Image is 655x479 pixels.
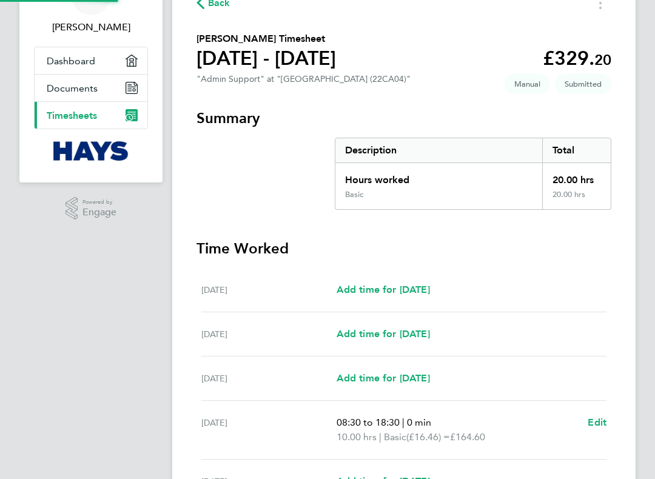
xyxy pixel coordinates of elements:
[406,431,450,443] span: (£16.46) =
[345,190,363,199] div: Basic
[82,197,116,207] span: Powered by
[47,82,98,94] span: Documents
[542,163,611,190] div: 20.00 hrs
[450,431,485,443] span: £164.60
[337,372,430,384] span: Add time for [DATE]
[35,75,147,101] a: Documents
[542,190,611,209] div: 20.00 hrs
[35,102,147,129] a: Timesheets
[407,417,431,428] span: 0 min
[34,141,148,161] a: Go to home page
[201,371,337,386] div: [DATE]
[47,55,95,67] span: Dashboard
[337,328,430,340] span: Add time for [DATE]
[402,417,405,428] span: |
[337,327,430,341] a: Add time for [DATE]
[543,47,611,70] app-decimal: £329.
[337,371,430,386] a: Add time for [DATE]
[555,74,611,94] span: This timesheet is Submitted.
[588,415,606,430] a: Edit
[335,138,542,162] div: Description
[82,207,116,218] span: Engage
[65,197,117,220] a: Powered byEngage
[337,284,430,295] span: Add time for [DATE]
[34,20,148,35] span: Elaine Sandall
[35,47,147,74] a: Dashboard
[196,74,411,84] div: "Admin Support" at "[GEOGRAPHIC_DATA] (22CA04)"
[384,430,406,444] span: Basic
[588,417,606,428] span: Edit
[201,415,337,444] div: [DATE]
[53,141,129,161] img: hays-logo-retina.png
[337,431,377,443] span: 10.00 hrs
[335,138,611,210] div: Summary
[201,327,337,341] div: [DATE]
[196,46,336,70] h1: [DATE] - [DATE]
[505,74,550,94] span: This timesheet was manually created.
[337,417,400,428] span: 08:30 to 18:30
[379,431,381,443] span: |
[337,283,430,297] a: Add time for [DATE]
[594,51,611,69] span: 20
[196,32,336,46] h2: [PERSON_NAME] Timesheet
[196,109,611,128] h3: Summary
[201,283,337,297] div: [DATE]
[196,239,611,258] h3: Time Worked
[335,163,542,190] div: Hours worked
[47,110,97,121] span: Timesheets
[542,138,611,162] div: Total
